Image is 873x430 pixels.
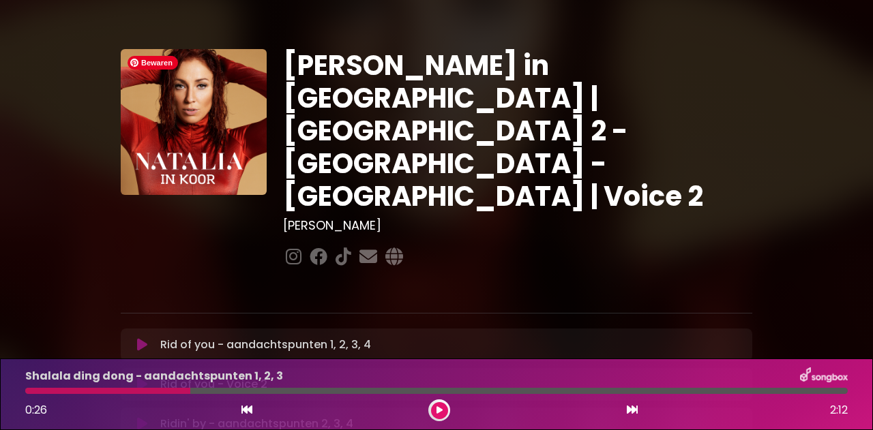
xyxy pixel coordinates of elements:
p: Shalala ding dong - aandachtspunten 1, 2, 3 [25,368,283,384]
span: 0:26 [25,402,47,418]
span: 2:12 [830,402,848,418]
h1: [PERSON_NAME] in [GEOGRAPHIC_DATA] | [GEOGRAPHIC_DATA] 2 - [GEOGRAPHIC_DATA] - [GEOGRAPHIC_DATA] ... [283,49,753,213]
p: Rid of you - aandachtspunten 1, 2, 3, 4 [160,337,371,353]
span: Bewaren [128,56,178,70]
img: YTVS25JmS9CLUqXqkEhs [121,49,267,195]
h3: [PERSON_NAME] [283,218,753,233]
img: songbox-logo-white.png [800,367,848,385]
